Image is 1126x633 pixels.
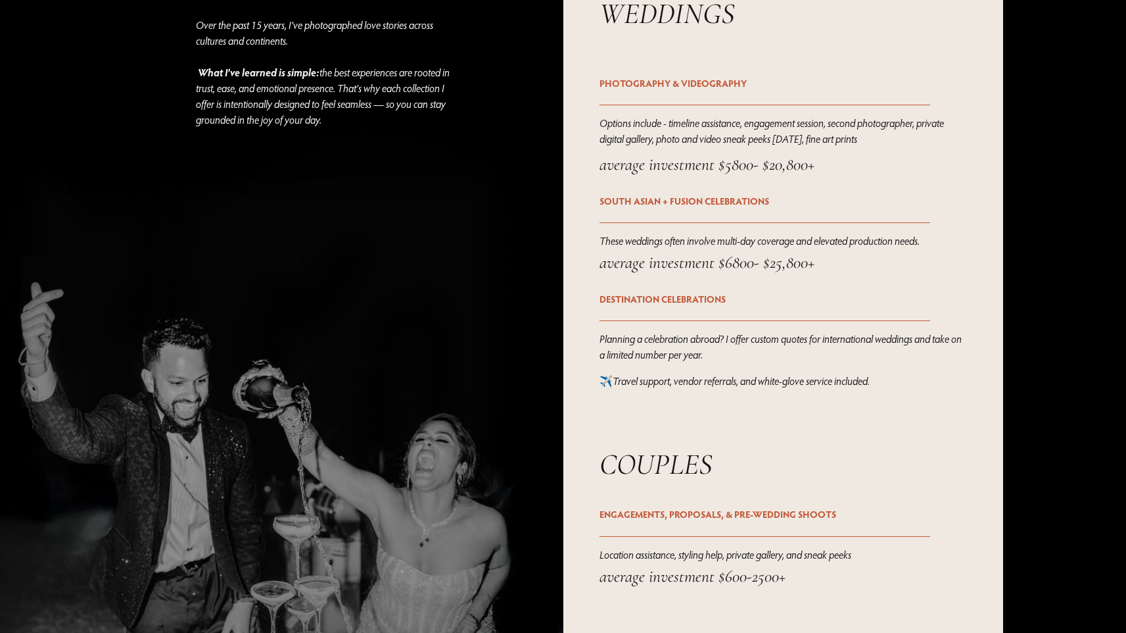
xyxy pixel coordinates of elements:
[599,77,747,89] strong: PHOTOGRAPHY & VIDEOGRAPHY
[599,566,786,586] em: average investment $600-2500+
[599,293,726,305] strong: DESTINATION CELEBRATIONS
[613,374,870,388] em: Travel support, vendor referrals, and white-glove service included.
[599,332,964,361] em: Planning a celebration abroad? I offer custom quotes for international weddings and take on a lim...
[599,234,920,247] em: These weddings often involve multi-day coverage and elevated production needs.
[599,154,814,174] em: average investment $5800- $20,800+
[599,195,769,207] strong: SOUTH ASIAN + FUSION CELEBRATIONS
[198,65,319,79] em: What I’ve learned is simple:
[599,252,814,272] em: average investment $6800- $25,800+
[599,116,946,145] em: Options include - timeline assistance, engagement session, second photographer, private digital g...
[599,373,966,389] p: ✈️
[599,508,836,520] strong: ENGAGEMENTS, PROPOSALS, & PRE-WEDDING SHOOTS
[196,18,435,79] em: Over the past 15 years, I’ve photographed love stories across cultures and continents.
[599,548,851,561] em: Location assistance, styling help, private gallery, and sneak peeks
[196,66,452,126] em: the best experiences are rooted in trust, ease, and emotional presence. That’s why each collectio...
[599,447,713,482] em: COUPLES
